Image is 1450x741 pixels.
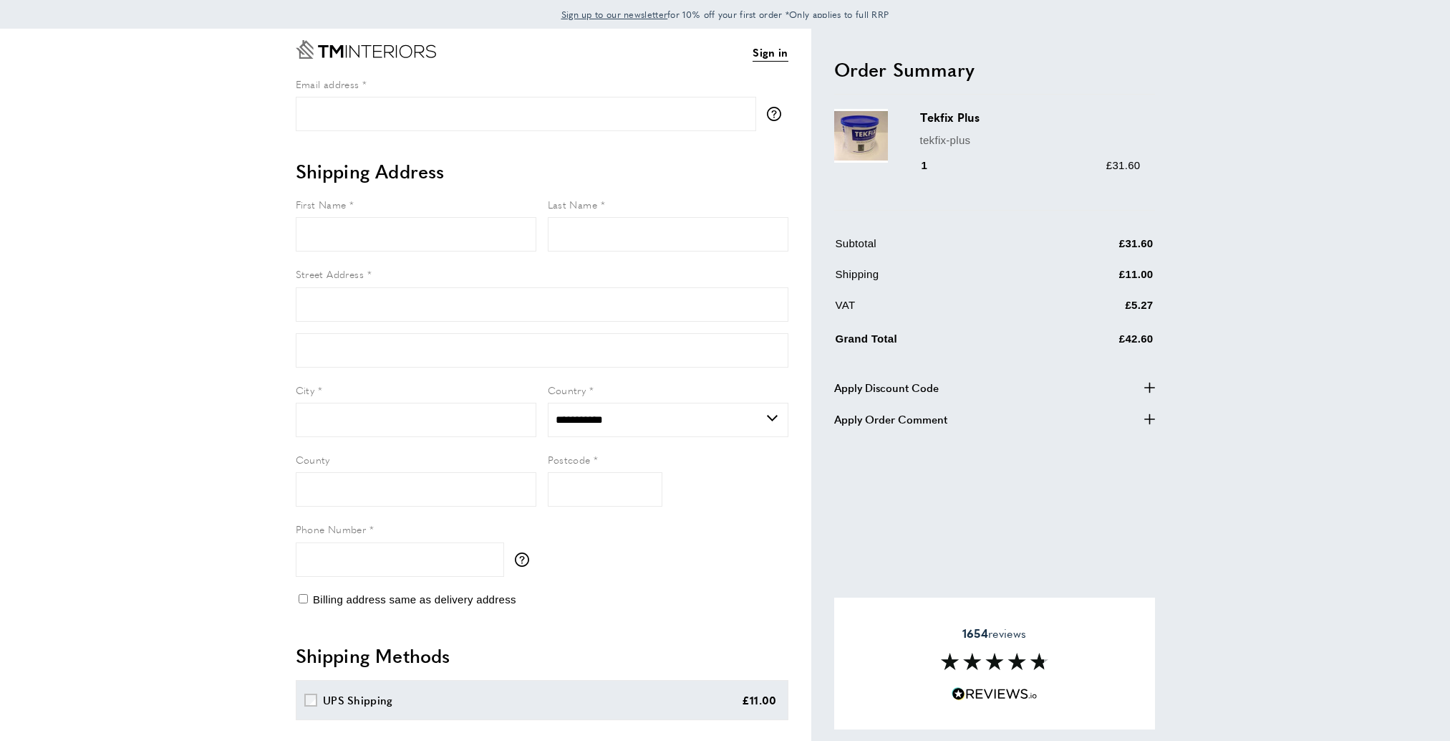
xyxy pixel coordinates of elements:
[313,593,516,606] span: Billing address same as delivery address
[323,692,393,709] div: UPS Shipping
[753,44,788,62] a: Sign in
[1106,159,1141,171] span: £31.60
[742,692,777,709] div: £11.00
[515,553,536,567] button: More information
[962,626,1026,641] span: reviews
[920,132,1141,149] p: tekfix-plus
[941,653,1048,670] img: Reviews section
[1040,328,1153,358] td: £42.60
[834,109,888,163] img: Tekfix Plus
[1040,266,1153,294] td: £11.00
[1040,235,1153,263] td: £31.60
[920,109,1141,125] h3: Tekfix Plus
[299,594,308,603] input: Billing address same as delivery address
[836,297,1040,325] td: VAT
[296,77,359,91] span: Email address
[296,40,436,59] a: Go to Home page
[952,687,1038,701] img: Reviews.io 5 stars
[296,452,330,467] span: County
[836,266,1040,294] td: Shipping
[548,197,598,211] span: Last Name
[296,158,788,184] h2: Shipping Address
[962,625,988,641] strong: 1654
[836,235,1040,263] td: Subtotal
[834,57,1155,82] h2: Order Summary
[296,643,788,669] h2: Shipping Methods
[296,267,364,281] span: Street Address
[548,383,586,397] span: Country
[561,8,889,21] span: for 10% off your first order *Only applies to full RRP
[767,107,788,121] button: More information
[834,411,947,428] span: Apply Order Comment
[561,7,668,21] a: Sign up to our newsletter
[548,452,591,467] span: Postcode
[920,157,948,174] div: 1
[561,8,668,21] span: Sign up to our newsletter
[834,379,939,396] span: Apply Discount Code
[296,383,315,397] span: City
[296,197,347,211] span: First Name
[296,522,367,536] span: Phone Number
[836,328,1040,358] td: Grand Total
[1040,297,1153,325] td: £5.27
